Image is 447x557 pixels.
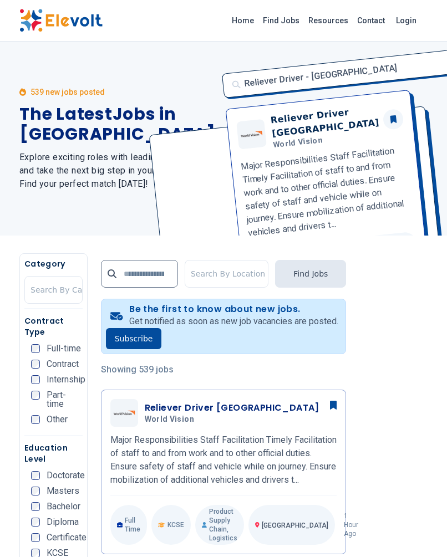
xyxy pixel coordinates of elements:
a: Resources [304,12,353,29]
h1: The Latest Jobs in [GEOGRAPHIC_DATA] [19,104,216,144]
h3: Reliever Driver [GEOGRAPHIC_DATA] [145,401,319,415]
span: Full-time [47,344,81,353]
span: Contract [47,360,79,369]
h5: Category [24,258,83,269]
input: Full-time [31,344,40,353]
p: 1 hour ago [344,512,358,538]
h5: Education Level [24,442,83,464]
span: Part-time [47,391,83,408]
button: Find Jobs [275,260,346,288]
a: Home [227,12,258,29]
input: Bachelor [31,502,40,511]
input: Part-time [31,391,40,400]
span: [GEOGRAPHIC_DATA] [262,522,328,529]
p: Major Responsibilities Staff Facilitation Timely Facilitation of staff to and from work and to ot... [110,433,337,487]
a: Login [389,9,423,32]
span: World Vision [145,415,194,425]
p: Full Time [110,505,148,545]
span: Certificate [47,533,87,542]
input: Certificate [31,533,40,542]
span: Masters [47,487,79,495]
a: World VisionReliever Driver [GEOGRAPHIC_DATA]World VisionMajor Responsibilities Staff Facilitatio... [110,399,337,545]
h4: Be the first to know about new jobs. [129,304,338,315]
img: World Vision [113,410,135,416]
span: Internship [47,375,85,384]
a: Find Jobs [258,12,304,29]
p: Showing 539 jobs [101,363,347,376]
span: Doctorate [47,471,85,480]
input: Contract [31,360,40,369]
span: Diploma [47,518,79,527]
input: Internship [31,375,40,384]
p: 539 new jobs posted [31,86,105,98]
span: KCSE [167,520,184,529]
h2: Explore exciting roles with leading companies and take the next big step in your career. Find you... [19,151,216,191]
h5: Contract Type [24,315,83,338]
a: Contact [353,12,389,29]
input: Diploma [31,518,40,527]
span: Bachelor [47,502,80,511]
img: Elevolt [19,9,103,32]
input: Masters [31,487,40,495]
p: Product Supply Chain, Logistics [195,505,244,545]
span: Other [47,415,68,424]
input: Other [31,415,40,424]
p: Get notified as soon as new job vacancies are posted. [129,315,338,328]
input: Doctorate [31,471,40,480]
button: Subscribe [106,328,162,349]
